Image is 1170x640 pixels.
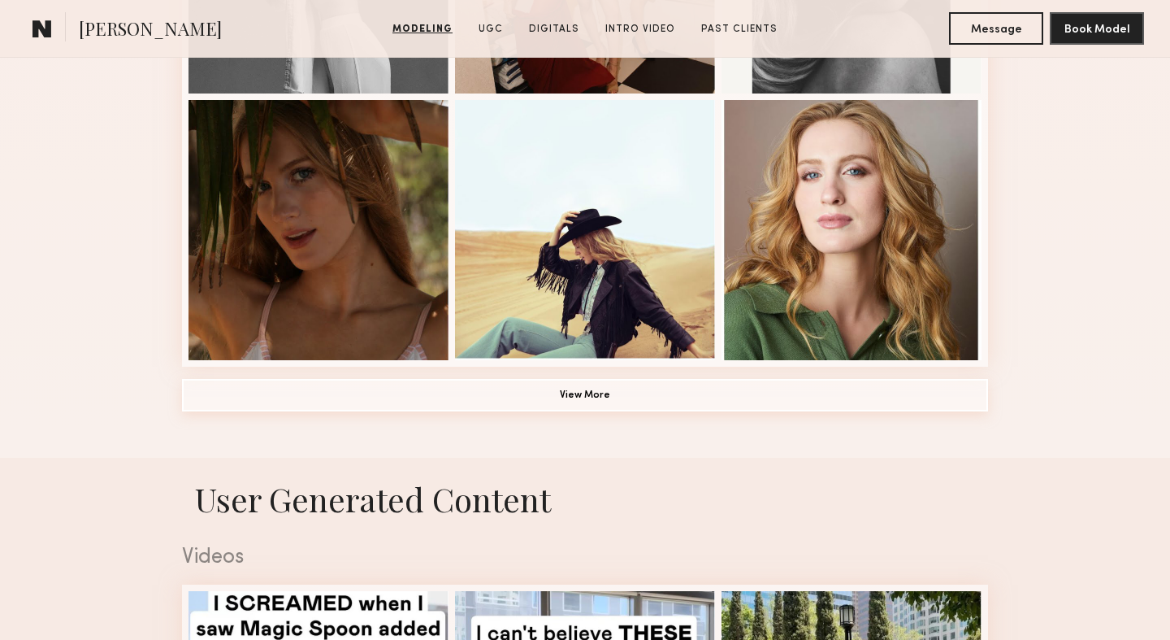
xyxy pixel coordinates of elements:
span: [PERSON_NAME] [79,16,222,45]
a: Past Clients [695,22,784,37]
h1: User Generated Content [169,477,1001,520]
div: Videos [182,547,988,568]
a: Book Model [1050,21,1144,35]
a: Digitals [522,22,586,37]
button: Book Model [1050,12,1144,45]
a: Modeling [386,22,459,37]
button: Message [949,12,1043,45]
a: UGC [472,22,509,37]
button: View More [182,379,988,411]
a: Intro Video [599,22,682,37]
